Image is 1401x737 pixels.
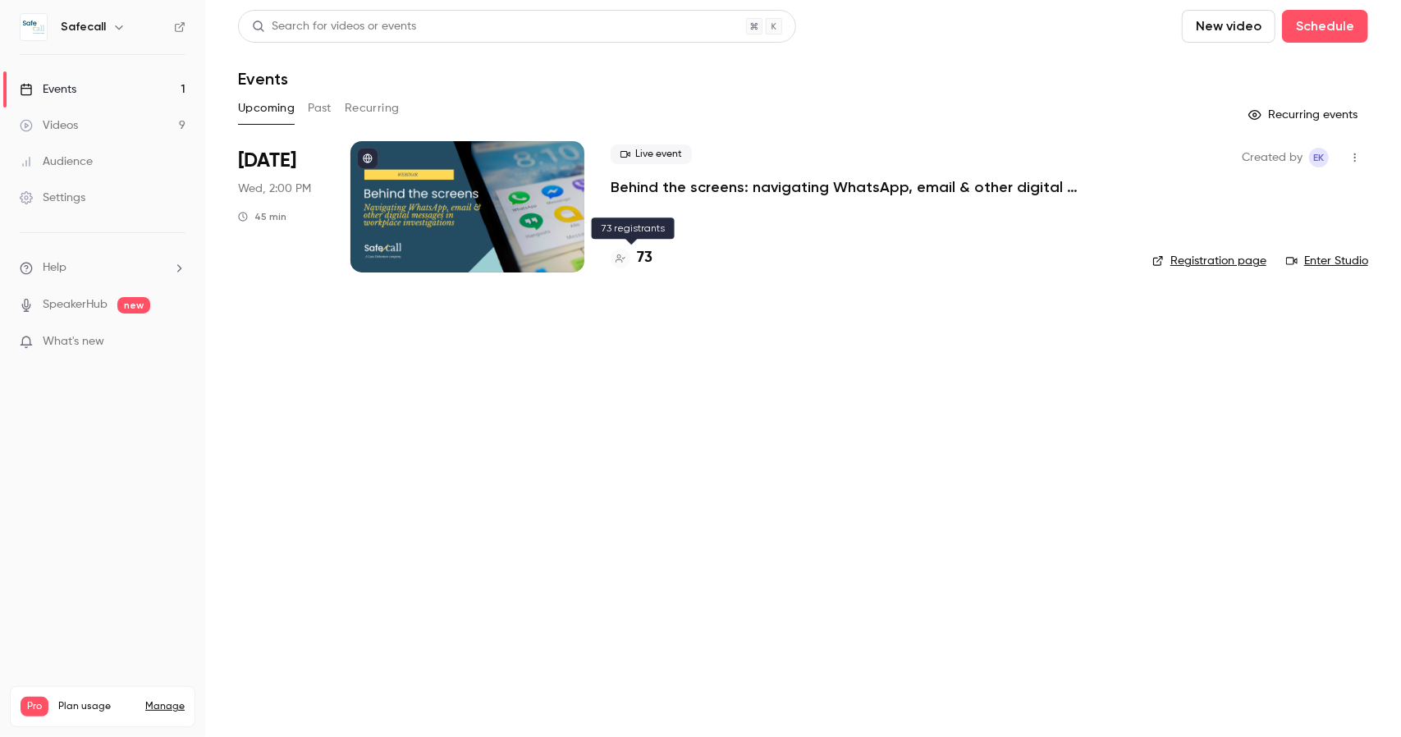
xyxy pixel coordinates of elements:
[345,95,400,121] button: Recurring
[252,18,416,35] div: Search for videos or events
[1182,10,1275,43] button: New video
[1314,148,1325,167] span: EK
[238,95,295,121] button: Upcoming
[1282,10,1368,43] button: Schedule
[238,181,311,197] span: Wed, 2:00 PM
[43,333,104,350] span: What's new
[238,210,286,223] div: 45 min
[20,117,78,134] div: Videos
[1241,102,1368,128] button: Recurring events
[308,95,332,121] button: Past
[238,141,324,272] div: Oct 8 Wed, 2:00 PM (Europe/London)
[61,19,106,35] h6: Safecall
[20,153,93,170] div: Audience
[1242,148,1303,167] span: Created by
[117,297,150,314] span: new
[21,697,48,716] span: Pro
[58,700,135,713] span: Plan usage
[238,69,288,89] h1: Events
[611,247,652,269] a: 73
[43,296,108,314] a: SpeakerHub
[1309,148,1329,167] span: Emma` Koster
[637,247,652,269] h4: 73
[20,81,76,98] div: Events
[145,700,185,713] a: Manage
[1286,253,1368,269] a: Enter Studio
[43,259,66,277] span: Help
[238,148,296,174] span: [DATE]
[20,190,85,206] div: Settings
[166,335,185,350] iframe: Noticeable Trigger
[20,259,185,277] li: help-dropdown-opener
[611,177,1103,197] a: Behind the screens: navigating WhatsApp, email & other digital messages in workplace investigations
[1152,253,1266,269] a: Registration page
[611,144,692,164] span: Live event
[21,14,47,40] img: Safecall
